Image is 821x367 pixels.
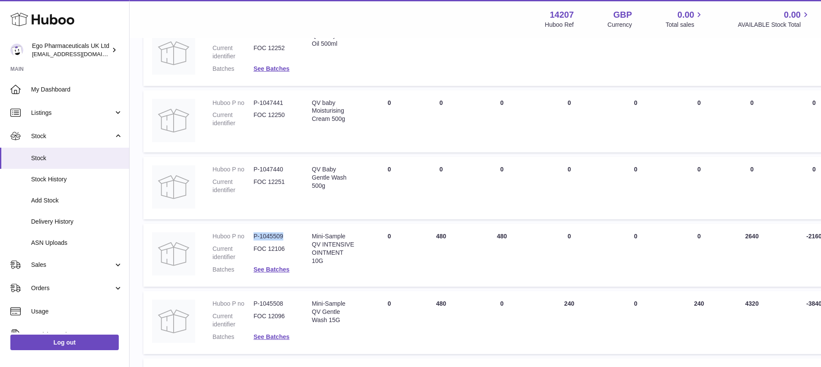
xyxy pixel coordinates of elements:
[212,245,254,261] dt: Current identifier
[152,165,195,209] img: product image
[254,300,295,308] dd: P-1045508
[363,23,415,86] td: 0
[152,300,195,343] img: product image
[152,32,195,75] img: product image
[254,65,289,72] a: See Batches
[31,284,114,292] span: Orders
[467,23,537,86] td: 0
[363,291,415,354] td: 0
[670,157,729,219] td: 0
[634,99,637,106] span: 0
[363,90,415,153] td: 0
[31,109,114,117] span: Listings
[254,333,289,340] a: See Batches
[537,90,602,153] td: 0
[312,99,355,123] div: QV baby Moisturising Cream 500g
[729,224,776,287] td: 2640
[212,65,254,73] dt: Batches
[467,90,537,153] td: 0
[31,307,123,316] span: Usage
[312,232,355,265] div: Mini-Sample QV INTENSIVE OINTMENT 10G
[738,21,811,29] span: AVAILABLE Stock Total
[212,165,254,174] dt: Huboo P no
[415,291,467,354] td: 480
[613,9,632,21] strong: GBP
[31,261,114,269] span: Sales
[31,175,123,183] span: Stock History
[312,32,355,48] div: QV Baby Bath Oil 500ml
[10,335,119,350] a: Log out
[670,224,729,287] td: 0
[212,266,254,274] dt: Batches
[31,239,123,247] span: ASN Uploads
[608,21,632,29] div: Currency
[31,331,114,339] span: Invoicing and Payments
[10,44,23,57] img: internalAdmin-14207@internal.huboo.com
[550,9,574,21] strong: 14207
[784,9,801,21] span: 0.00
[152,99,195,142] img: product image
[670,90,729,153] td: 0
[212,333,254,341] dt: Batches
[467,157,537,219] td: 0
[537,23,602,86] td: 0
[212,312,254,329] dt: Current identifier
[634,166,637,173] span: 0
[254,312,295,329] dd: FOC 12096
[254,111,295,127] dd: FOC 12250
[212,232,254,240] dt: Huboo P no
[152,232,195,275] img: product image
[537,291,602,354] td: 240
[415,224,467,287] td: 480
[467,291,537,354] td: 0
[254,165,295,174] dd: P-1047440
[670,23,729,86] td: 24
[212,99,254,107] dt: Huboo P no
[537,157,602,219] td: 0
[738,9,811,29] a: 0.00 AVAILABLE Stock Total
[415,23,467,86] td: 24
[670,291,729,354] td: 240
[634,300,637,307] span: 0
[212,300,254,308] dt: Huboo P no
[31,132,114,140] span: Stock
[212,178,254,194] dt: Current identifier
[415,157,467,219] td: 0
[312,300,355,324] div: Mini-Sample QV Gentle Wash 15G
[312,165,355,190] div: QV Baby Gentle Wash 500g
[634,233,637,240] span: 0
[31,154,123,162] span: Stock
[415,90,467,153] td: 0
[729,157,776,219] td: 0
[666,21,704,29] span: Total sales
[545,21,574,29] div: Huboo Ref
[729,291,776,354] td: 4320
[363,157,415,219] td: 0
[729,90,776,153] td: 0
[254,44,295,60] dd: FOC 12252
[31,85,123,94] span: My Dashboard
[32,51,127,57] span: [EMAIL_ADDRESS][DOMAIN_NAME]
[537,224,602,287] td: 0
[31,196,123,205] span: Add Stock
[467,224,537,287] td: 480
[666,9,704,29] a: 0.00 Total sales
[254,99,295,107] dd: P-1047441
[254,232,295,240] dd: P-1045509
[32,42,110,58] div: Ego Pharmaceuticals UK Ltd
[254,178,295,194] dd: FOC 12251
[729,23,776,86] td: 0
[212,44,254,60] dt: Current identifier
[363,224,415,287] td: 0
[31,218,123,226] span: Delivery History
[254,266,289,273] a: See Batches
[212,111,254,127] dt: Current identifier
[678,9,694,21] span: 0.00
[254,245,295,261] dd: FOC 12106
